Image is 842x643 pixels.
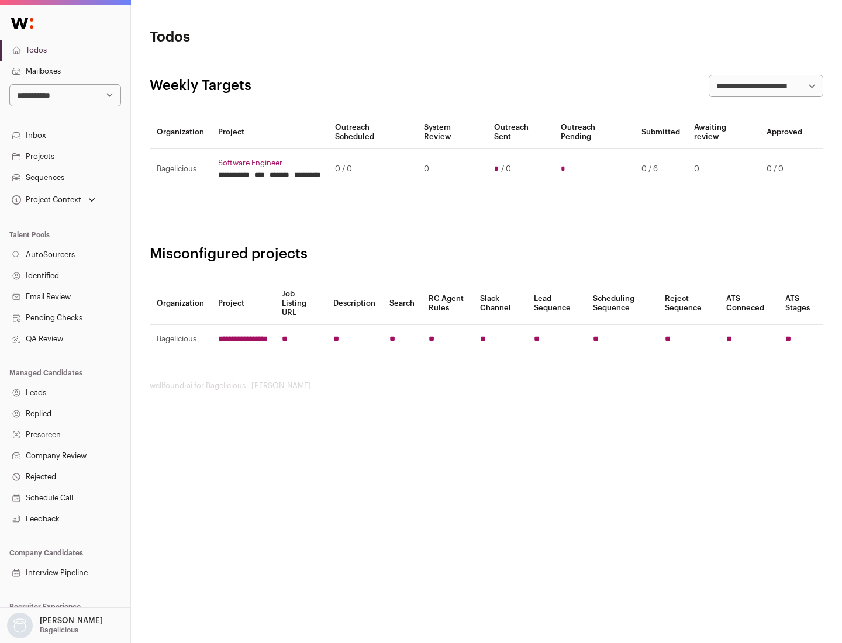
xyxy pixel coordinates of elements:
button: Open dropdown [9,192,98,208]
a: Software Engineer [218,158,321,168]
th: Reject Sequence [658,282,720,325]
th: Description [326,282,382,325]
td: 0 / 6 [634,149,687,189]
button: Open dropdown [5,613,105,638]
th: Approved [760,116,809,149]
th: Project [211,116,328,149]
th: Organization [150,116,211,149]
h2: Weekly Targets [150,77,251,95]
th: Outreach Sent [487,116,554,149]
th: Job Listing URL [275,282,326,325]
th: ATS Stages [778,282,823,325]
th: Project [211,282,275,325]
span: / 0 [501,164,511,174]
th: Submitted [634,116,687,149]
th: ATS Conneced [719,282,778,325]
th: Outreach Scheduled [328,116,417,149]
td: 0 [687,149,760,189]
td: Bagelicious [150,325,211,354]
h1: Todos [150,28,374,47]
footer: wellfound:ai for Bagelicious - [PERSON_NAME] [150,381,823,390]
th: RC Agent Rules [422,282,472,325]
td: 0 [417,149,486,189]
h2: Misconfigured projects [150,245,823,264]
th: System Review [417,116,486,149]
img: nopic.png [7,613,33,638]
img: Wellfound [5,12,40,35]
th: Search [382,282,422,325]
td: 0 / 0 [760,149,809,189]
p: Bagelicious [40,625,78,635]
th: Slack Channel [473,282,527,325]
th: Awaiting review [687,116,760,149]
td: 0 / 0 [328,149,417,189]
th: Organization [150,282,211,325]
div: Project Context [9,195,81,205]
th: Outreach Pending [554,116,634,149]
th: Lead Sequence [527,282,586,325]
p: [PERSON_NAME] [40,616,103,625]
td: Bagelicious [150,149,211,189]
th: Scheduling Sequence [586,282,658,325]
